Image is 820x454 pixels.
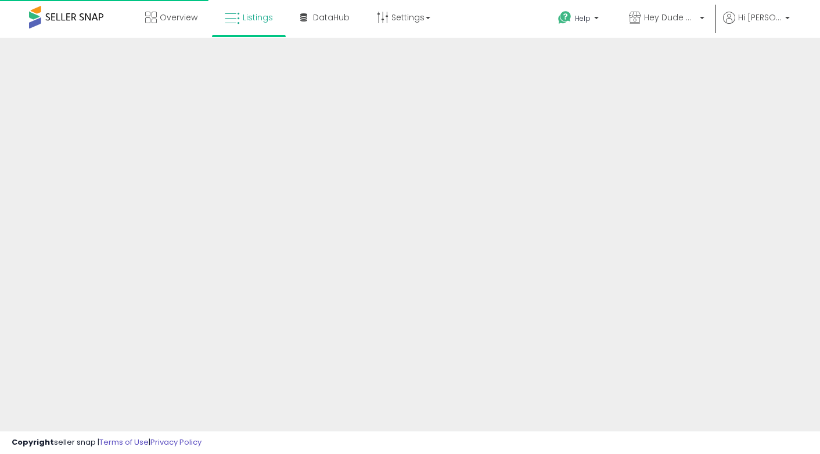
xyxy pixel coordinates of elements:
[549,2,610,38] a: Help
[243,12,273,23] span: Listings
[723,12,790,38] a: Hi [PERSON_NAME]
[12,437,54,448] strong: Copyright
[99,437,149,448] a: Terms of Use
[313,12,350,23] span: DataHub
[160,12,197,23] span: Overview
[12,437,202,448] div: seller snap | |
[644,12,696,23] span: Hey Dude Official
[738,12,782,23] span: Hi [PERSON_NAME]
[150,437,202,448] a: Privacy Policy
[575,13,591,23] span: Help
[558,10,572,25] i: Get Help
